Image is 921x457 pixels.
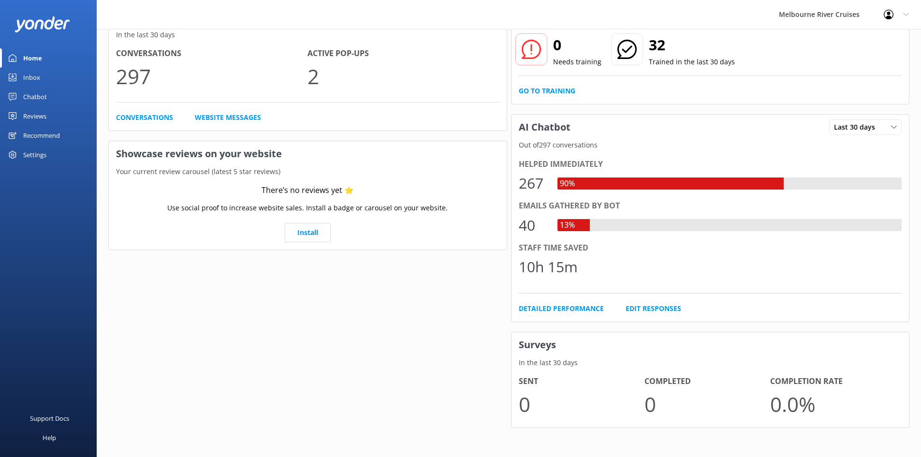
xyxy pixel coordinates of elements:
[519,242,902,254] div: Staff time saved
[519,303,604,314] a: Detailed Performance
[644,388,770,420] p: 0
[23,145,46,164] div: Settings
[512,140,909,150] p: Out of 297 conversations
[307,60,499,92] p: 2
[15,16,70,32] img: yonder-white-logo.png
[43,428,56,447] div: Help
[30,409,69,428] div: Support Docs
[519,158,902,171] div: Helped immediately
[262,184,354,197] div: There’s no reviews yet ⭐
[23,48,42,68] div: Home
[116,60,307,92] p: 297
[553,57,601,67] p: Needs training
[109,141,507,166] h3: Showcase reviews on your website
[519,172,548,195] div: 267
[285,223,331,242] a: Install
[109,29,507,40] p: In the last 30 days
[116,47,307,60] h4: Conversations
[23,106,46,126] div: Reviews
[23,126,60,145] div: Recommend
[307,47,499,60] h4: Active Pop-ups
[519,214,548,237] div: 40
[770,388,896,420] p: 0.0 %
[626,303,681,314] a: Edit Responses
[519,375,644,388] h4: Sent
[195,112,261,123] a: Website Messages
[519,255,578,279] div: 10h 15m
[519,86,575,96] a: Go to Training
[553,33,601,57] h2: 0
[23,68,40,87] div: Inbox
[834,122,881,133] span: Last 30 days
[644,375,770,388] h4: Completed
[649,33,735,57] h2: 32
[770,375,896,388] h4: Completion Rate
[23,87,47,106] div: Chatbot
[557,177,577,190] div: 90%
[649,57,735,67] p: Trained in the last 30 days
[512,332,909,357] h3: Surveys
[557,219,577,232] div: 13%
[109,166,507,177] p: Your current review carousel (latest 5 star reviews)
[519,388,644,420] p: 0
[167,203,448,213] p: Use social proof to increase website sales. Install a badge or carousel on your website.
[512,115,578,140] h3: AI Chatbot
[519,200,902,212] div: Emails gathered by bot
[116,112,173,123] a: Conversations
[512,357,909,368] p: In the last 30 days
